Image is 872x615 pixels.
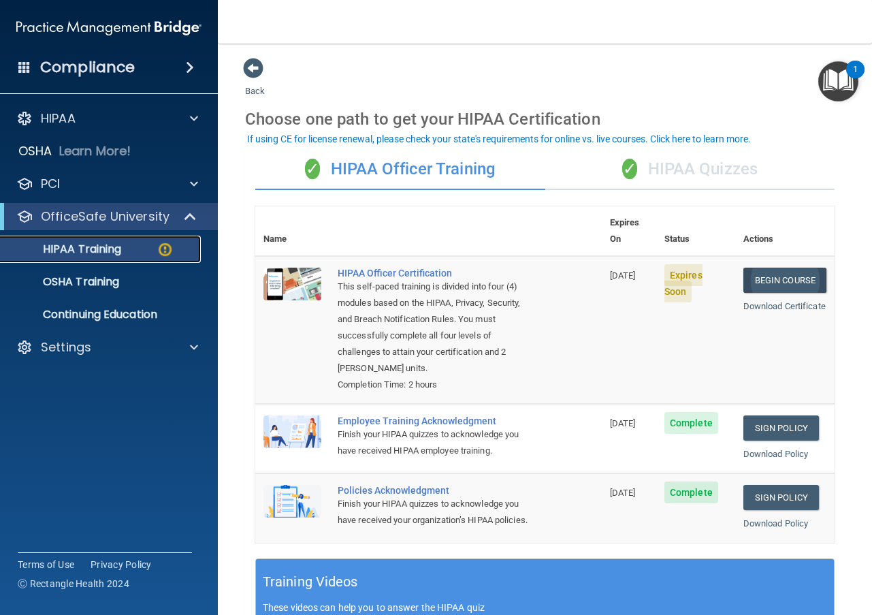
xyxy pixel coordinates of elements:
[16,208,197,225] a: OfficeSafe University
[610,488,636,498] span: [DATE]
[263,602,827,613] p: These videos can help you to answer the HIPAA quiz
[245,69,265,96] a: Back
[338,415,534,426] div: Employee Training Acknowledgment
[18,143,52,159] p: OSHA
[41,339,91,356] p: Settings
[545,149,835,190] div: HIPAA Quizzes
[743,518,809,529] a: Download Policy
[735,206,835,256] th: Actions
[9,242,121,256] p: HIPAA Training
[41,176,60,192] p: PCI
[853,69,858,87] div: 1
[157,241,174,258] img: warning-circle.0cc9ac19.png
[247,134,751,144] div: If using CE for license renewal, please check your state's requirements for online vs. live cours...
[91,558,152,571] a: Privacy Policy
[41,208,169,225] p: OfficeSafe University
[338,268,534,279] a: HIPAA Officer Certification
[16,14,201,42] img: PMB logo
[245,132,753,146] button: If using CE for license renewal, please check your state's requirements for online vs. live cours...
[9,308,195,321] p: Continuing Education
[656,206,735,256] th: Status
[59,143,131,159] p: Learn More!
[743,415,819,441] a: Sign Policy
[610,270,636,281] span: [DATE]
[743,301,826,311] a: Download Certificate
[245,99,845,139] div: Choose one path to get your HIPAA Certification
[338,496,534,529] div: Finish your HIPAA quizzes to acknowledge you have received your organization’s HIPAA policies.
[664,264,703,302] span: Expires Soon
[263,570,358,594] h5: Training Videos
[602,206,656,256] th: Expires On
[743,485,819,510] a: Sign Policy
[338,279,534,377] div: This self-paced training is divided into four (4) modules based on the HIPAA, Privacy, Security, ...
[622,159,637,179] span: ✓
[18,558,74,571] a: Terms of Use
[255,206,329,256] th: Name
[16,110,198,127] a: HIPAA
[40,58,135,77] h4: Compliance
[16,176,198,192] a: PCI
[664,482,718,503] span: Complete
[255,149,545,190] div: HIPAA Officer Training
[9,275,119,289] p: OSHA Training
[664,412,718,434] span: Complete
[16,339,198,356] a: Settings
[743,268,826,293] a: Begin Course
[305,159,320,179] span: ✓
[338,377,534,393] div: Completion Time: 2 hours
[18,577,129,590] span: Ⓒ Rectangle Health 2024
[743,449,809,459] a: Download Policy
[818,61,858,101] button: Open Resource Center, 1 new notification
[338,426,534,459] div: Finish your HIPAA quizzes to acknowledge you have received HIPAA employee training.
[338,485,534,496] div: Policies Acknowledgment
[41,110,76,127] p: HIPAA
[610,418,636,428] span: [DATE]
